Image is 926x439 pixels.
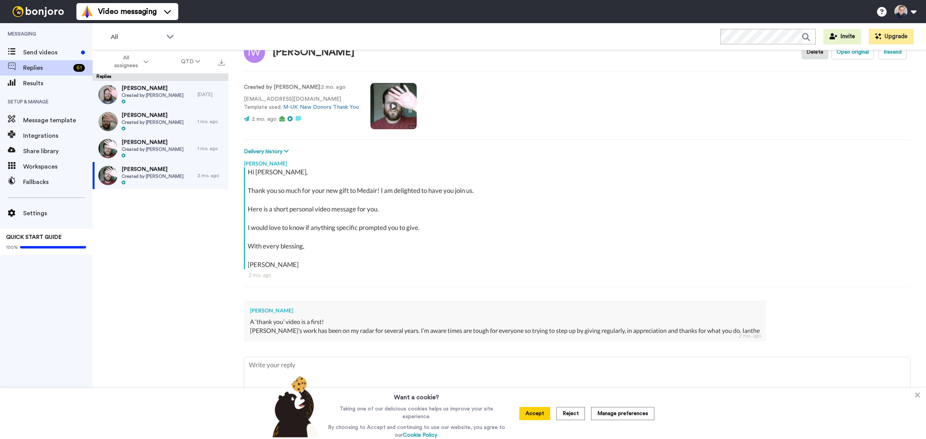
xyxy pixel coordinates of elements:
button: Delivery history [244,147,291,156]
img: Image of Ianthe Wicks [244,42,265,63]
div: [PERSON_NAME] [273,47,355,58]
div: [PERSON_NAME] [250,307,760,314]
button: Resend [879,45,907,59]
div: [PERSON_NAME] [244,156,911,167]
span: Fallbacks [23,177,93,187]
div: 1 mo. ago [198,118,225,125]
button: Delete [801,45,828,59]
a: [PERSON_NAME]Created by [PERSON_NAME]2 mo. ago [93,162,228,189]
div: 1 mo. ago [198,145,225,152]
a: M-UK New Donors Thank You [283,105,359,110]
a: Cookie Policy [403,432,437,438]
span: 100% [6,244,18,250]
span: Message template [23,116,93,125]
a: [PERSON_NAME]Created by [PERSON_NAME]1 mo. ago [93,108,228,135]
button: Invite [823,29,861,44]
div: Replies [93,73,228,81]
span: 2 mo. ago [252,117,277,122]
span: QUICK START GUIDE [6,235,62,240]
span: Settings [23,209,93,218]
button: Upgrade [869,29,914,44]
img: b77e6138-496b-4d2d-b9db-5f1d8f48063e-thumb.jpg [98,112,118,131]
span: Created by [PERSON_NAME] [122,146,184,152]
p: [EMAIL_ADDRESS][DOMAIN_NAME] Template used: [244,95,359,111]
span: Video messaging [98,6,157,17]
div: Hi [PERSON_NAME], Thank you so much for your new gift to Medair! I am delighted to have you join ... [248,167,909,269]
span: Send videos [23,48,78,57]
button: Reject [556,407,585,420]
button: Accept [519,407,550,420]
span: Created by [PERSON_NAME] [122,92,184,98]
p: By choosing to Accept and continuing to use our website, you agree to our . [326,424,507,439]
div: A ‘thank you’ video is a first! [PERSON_NAME]’s work has been on my radar for several years. I’m ... [250,317,760,335]
span: [PERSON_NAME] [122,84,184,92]
span: [PERSON_NAME] [122,111,184,119]
div: 2 mo. ago [738,332,761,339]
span: Integrations [23,131,93,140]
span: Share library [23,147,93,156]
button: Manage preferences [591,407,654,420]
span: [PERSON_NAME] [122,138,184,146]
strong: Created by [PERSON_NAME] [244,84,320,90]
span: Created by [PERSON_NAME] [122,173,184,179]
p: : 2 mo. ago [244,83,359,91]
span: All [111,32,162,42]
div: [DATE] [198,91,225,98]
span: Created by [PERSON_NAME] [122,119,184,125]
span: [PERSON_NAME] [122,165,184,173]
a: [PERSON_NAME]Created by [PERSON_NAME][DATE] [93,81,228,108]
button: Open original [831,45,874,59]
span: Results [23,79,93,88]
img: bj-logo-header-white.svg [9,6,67,17]
button: Export all results that match these filters now. [216,56,227,68]
button: QTD [164,55,216,69]
div: 2 mo. ago [198,172,225,179]
h3: Want a cookie? [394,388,439,402]
span: Workspaces [23,162,93,171]
div: 61 [73,64,85,72]
img: bear-with-cookie.png [265,376,323,437]
img: e90185fe-4f60-414b-a687-04b55af0733b-thumb.jpg [98,85,118,104]
img: export.svg [218,59,225,66]
div: 2 mo. ago [248,271,906,279]
p: Taking one of our delicious cookies helps us improve your site experience. [326,405,507,420]
button: All assignees [94,51,164,73]
span: All assignees [111,54,142,69]
img: vm-color.svg [81,5,93,18]
a: [PERSON_NAME]Created by [PERSON_NAME]1 mo. ago [93,135,228,162]
span: Replies [23,63,70,73]
img: 1d03ac40-b22b-4277-bcff-d50d455e0325-thumb.jpg [98,139,118,158]
img: 3d49539d-2e03-48dd-b13c-56f555a5f405-thumb.jpg [98,166,118,185]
